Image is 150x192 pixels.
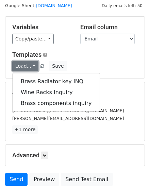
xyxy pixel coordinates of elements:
a: Preview [29,173,59,186]
h5: Advanced [12,152,138,159]
h5: Email column [80,23,138,31]
a: Brass Radiator key INQ [13,76,100,87]
small: Google Sheet: [5,3,72,8]
iframe: Chat Widget [116,159,150,192]
a: Templates [12,51,41,58]
a: Copy/paste... [12,34,54,44]
a: Send [5,173,28,186]
button: Save [49,61,67,71]
a: Daily emails left: 50 [99,3,145,8]
a: +1 more [12,125,38,134]
a: Load... [12,61,38,71]
h5: Variables [12,23,70,31]
small: [PERSON_NAME][EMAIL_ADDRESS][DOMAIN_NAME] [12,116,124,121]
span: Daily emails left: 50 [99,2,145,10]
small: [PERSON_NAME][EMAIL_ADDRESS][DOMAIN_NAME] [12,108,124,113]
a: Send Test Email [61,173,113,186]
a: Brass components inquiry [13,98,100,109]
a: Wine Racks Inquiry [13,87,100,98]
a: [DOMAIN_NAME] [36,3,72,8]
